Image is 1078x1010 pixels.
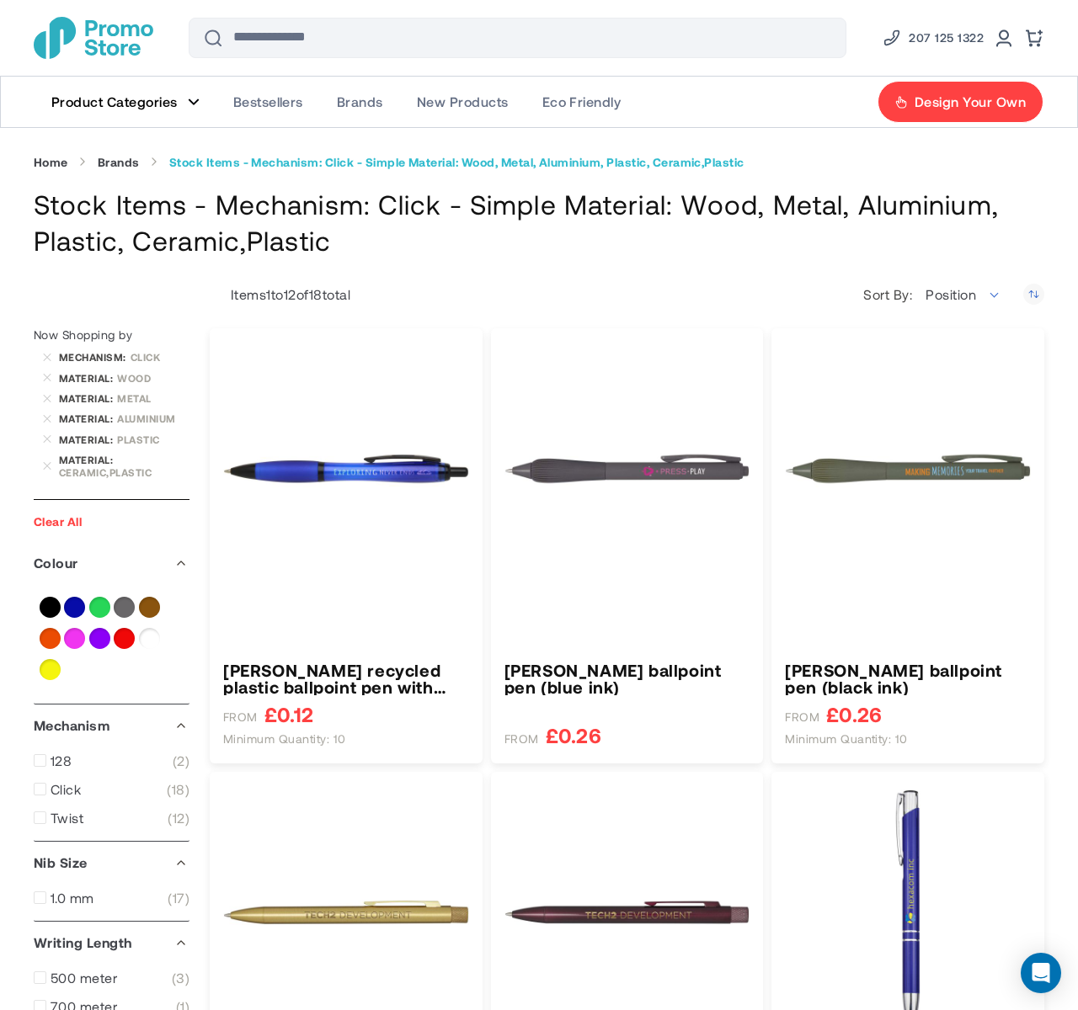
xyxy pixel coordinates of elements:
[59,372,117,384] span: Material
[266,286,270,302] span: 1
[826,704,882,725] span: £0.26
[309,286,323,302] span: 18
[51,970,117,986] span: 500 meter
[59,412,117,424] span: Material
[114,628,135,649] a: Red
[51,810,83,827] span: Twist
[172,970,189,986] span: 3
[1021,953,1061,993] div: Open Intercom Messenger
[59,466,189,478] div: Ceramic,Plastic
[89,628,110,649] a: Purple
[882,28,984,48] a: Phone
[173,752,189,769] span: 2
[139,597,160,618] a: Natural
[223,346,469,592] img: Nash recycled plastic ballpoint pen with black trims (black ink)
[114,597,135,618] a: Grey
[51,752,72,769] span: 128
[64,628,85,649] a: Pink
[785,662,1031,695] a: Lorena RABS ballpoint pen (black ink)
[34,704,189,747] div: Mechanism
[909,28,984,48] span: 207 125 1322
[34,890,189,906] a: 1.0 mm 17
[40,597,61,618] a: Black
[546,725,601,746] span: £0.26
[504,346,750,592] img: Lorena RABS ballpoint pen (blue ink)
[59,392,117,404] span: Material
[34,810,189,827] a: Twist 12
[131,351,189,363] div: Click
[51,781,81,798] span: Click
[167,781,189,798] span: 18
[320,77,400,127] a: Brands
[34,17,153,59] a: store logo
[40,659,61,680] a: Yellow
[785,710,819,725] span: FROM
[139,628,160,649] a: White
[504,731,539,747] span: FROM
[59,454,117,465] span: Material
[117,372,189,384] div: Wood
[51,890,94,906] span: 1.0 mm
[98,155,140,170] a: Brands
[34,155,68,170] a: Home
[169,155,744,170] strong: Stock Items - Mechanism: Click - Simple Material: Wood, Metal, Aluminium, Plastic, Ceramic,Plastic
[64,597,85,618] a: Blue
[42,461,52,471] a: Remove Material Ceramic,Plastic
[117,392,189,404] div: Metal
[264,704,313,725] span: £0.12
[216,77,320,127] a: Bestsellers
[34,186,1044,258] h1: Stock Items - Mechanism: Click - Simple Material: Wood, Metal, Aluminium, Plastic, Ceramic,Plastic
[400,77,526,127] a: New Products
[34,922,189,964] div: Writing Length
[233,93,303,110] span: Bestsellers
[34,781,189,798] a: Click 18
[504,662,750,695] a: Lorena RABS ballpoint pen (blue ink)
[223,662,469,695] a: Nash recycled plastic ballpoint pen with black trims (black ink)
[168,890,189,906] span: 17
[542,93,622,110] span: Eco Friendly
[42,352,52,362] a: Remove Mechanism Click
[89,597,110,618] a: Green
[1023,284,1044,305] a: Set Descending Direction
[223,731,346,747] span: Minimum quantity: 10
[915,93,1026,110] span: Design Your Own
[42,414,52,424] a: Remove Material Aluminium
[785,662,1031,695] h3: [PERSON_NAME] ballpoint pen (black ink)
[878,81,1043,123] a: Design Your Own
[34,542,189,584] div: Colour
[35,77,216,127] a: Product Categories
[417,93,509,110] span: New Products
[223,662,469,695] h3: [PERSON_NAME] recycled plastic ballpoint pen with black trims (black ink)
[117,412,189,424] div: Aluminium
[34,842,189,884] div: Nib Size
[926,286,976,302] span: Position
[34,752,189,769] a: 128 2
[284,286,296,302] span: 12
[34,514,82,529] a: Clear All
[785,346,1031,592] img: Lorena RABS ballpoint pen (black ink)
[42,393,52,403] a: Remove Material Metal
[51,93,178,110] span: Product Categories
[40,628,61,649] a: Orange
[526,77,638,127] a: Eco Friendly
[42,373,52,383] a: Remove Material Wood
[504,662,750,695] h3: [PERSON_NAME] ballpoint pen (blue ink)
[117,433,189,445] div: Plastic
[916,278,1011,311] span: Position
[34,970,189,986] a: 500 meter 3
[42,434,52,444] a: Remove Material Plastic
[59,351,131,363] span: Mechanism
[34,17,153,59] img: Promotional Merchandise
[863,286,916,303] label: Sort By
[168,810,189,827] span: 12
[59,433,117,445] span: Material
[223,710,258,725] span: FROM
[34,327,132,342] span: Now Shopping by
[337,93,383,110] span: Brands
[193,18,233,58] button: Search
[785,731,908,747] span: Minimum quantity: 10
[210,286,350,303] p: Items to of total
